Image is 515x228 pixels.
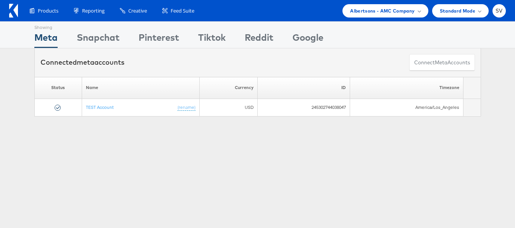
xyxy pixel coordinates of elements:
[292,31,323,48] div: Google
[139,31,179,48] div: Pinterest
[34,22,58,31] div: Showing
[350,77,463,99] th: Timezone
[82,77,199,99] th: Name
[435,59,447,66] span: meta
[171,7,194,14] span: Feed Suite
[199,99,258,116] td: USD
[77,58,94,67] span: meta
[177,104,195,110] a: (rename)
[199,77,258,99] th: Currency
[245,31,273,48] div: Reddit
[86,104,114,110] a: TEST Account
[409,54,475,71] button: ConnectmetaAccounts
[34,31,58,48] div: Meta
[77,31,119,48] div: Snapchat
[257,99,350,116] td: 245302744038047
[198,31,226,48] div: Tiktok
[40,57,124,67] div: Connected accounts
[350,7,415,15] span: Albertsons - AMC Company
[496,8,503,13] span: SV
[257,77,350,99] th: ID
[350,99,463,116] td: America/Los_Angeles
[128,7,147,14] span: Creative
[34,77,82,99] th: Status
[38,7,58,14] span: Products
[440,7,475,15] span: Standard Mode
[82,7,105,14] span: Reporting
